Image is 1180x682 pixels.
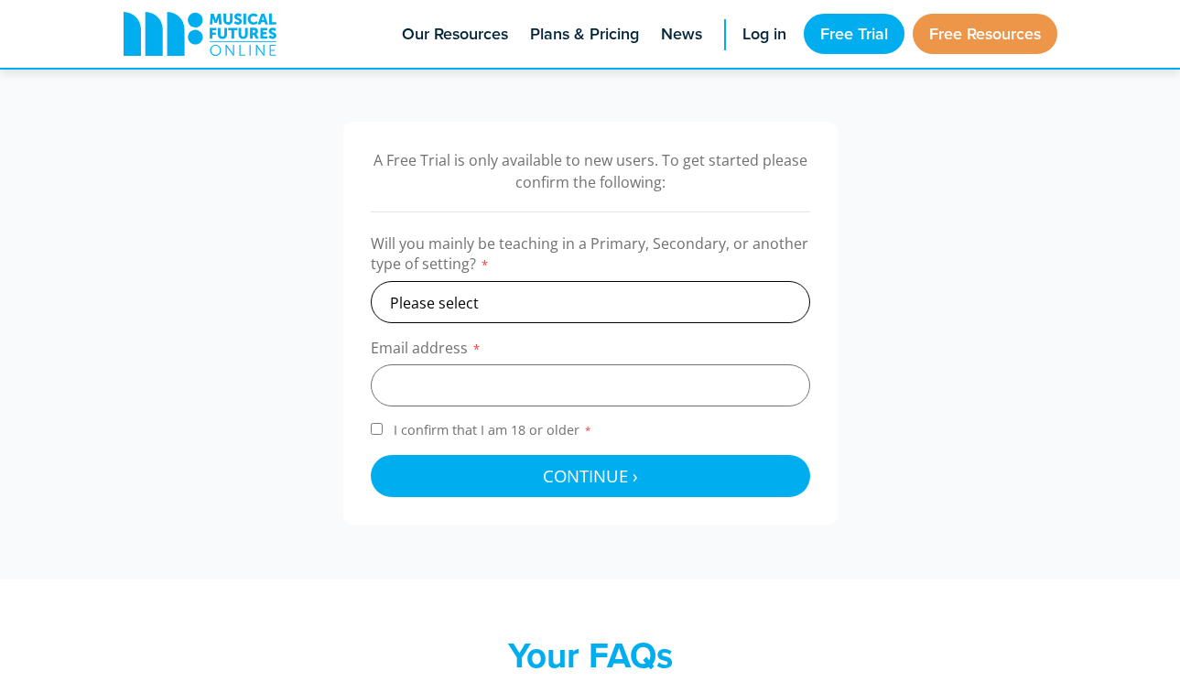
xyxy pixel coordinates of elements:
[371,233,810,281] label: Will you mainly be teaching in a Primary, Secondary, or another type of setting?
[371,149,810,193] p: A Free Trial is only available to new users. To get started please confirm the following:
[371,338,810,364] label: Email address
[804,14,904,54] a: Free Trial
[233,634,947,677] h2: Your FAQs
[742,22,786,47] span: Log in
[371,423,383,435] input: I confirm that I am 18 or older*
[390,421,596,438] span: I confirm that I am 18 or older
[661,22,702,47] span: News
[371,455,810,497] button: Continue ›
[543,464,638,487] span: Continue ›
[402,22,508,47] span: Our Resources
[913,14,1057,54] a: Free Resources
[530,22,639,47] span: Plans & Pricing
